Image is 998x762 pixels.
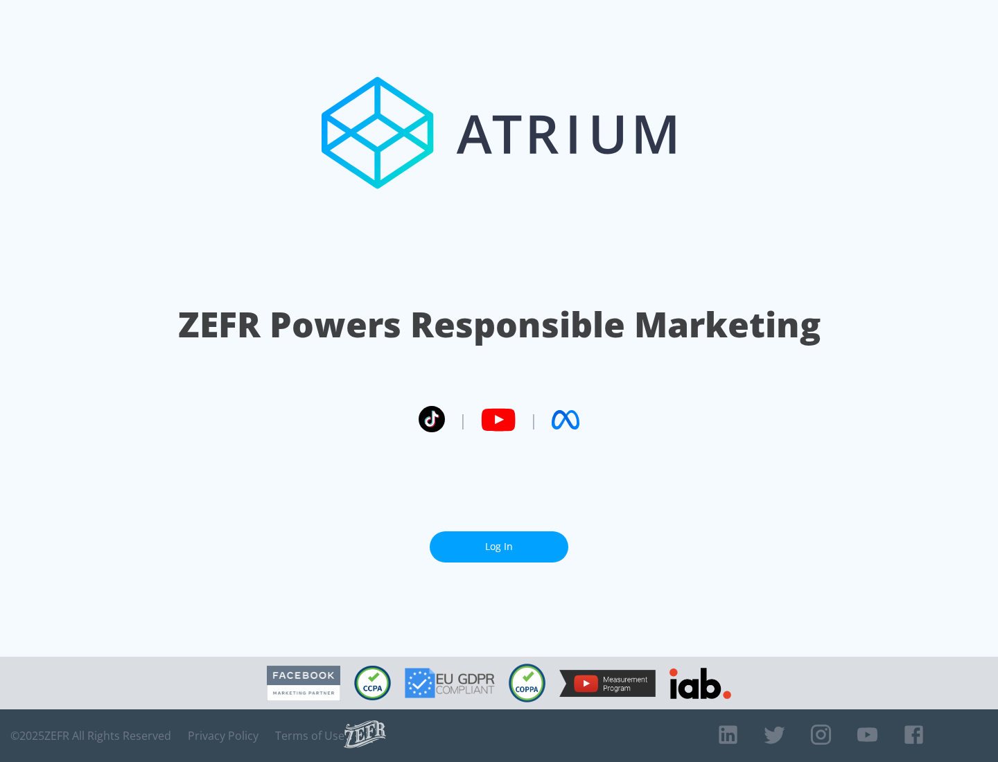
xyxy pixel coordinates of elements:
span: | [529,409,538,430]
img: CCPA Compliant [354,666,391,700]
h1: ZEFR Powers Responsible Marketing [178,301,821,348]
a: Log In [430,531,568,562]
img: Facebook Marketing Partner [267,666,340,701]
img: IAB [669,668,731,699]
span: © 2025 ZEFR All Rights Reserved [10,729,171,743]
a: Privacy Policy [188,729,259,743]
a: Terms of Use [275,729,344,743]
img: YouTube Measurement Program [559,670,656,697]
span: | [459,409,467,430]
img: GDPR Compliant [405,668,495,698]
img: COPPA Compliant [509,664,545,702]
